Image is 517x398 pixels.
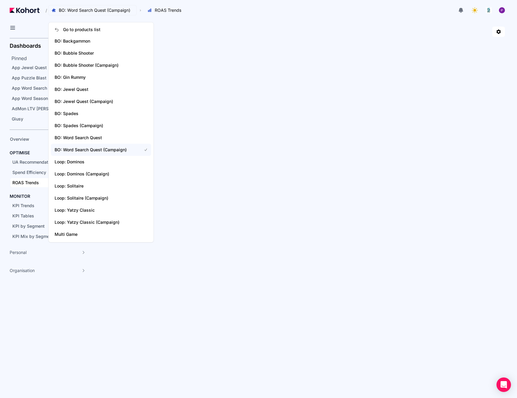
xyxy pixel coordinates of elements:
[51,144,151,156] a: BO: Word Search Quest (Campaign)
[55,207,134,213] span: Loop: Yatzy Classic
[10,114,89,124] a: Giusy
[55,183,134,189] span: Loop: Solitaire
[10,150,30,156] h4: OPTIMISE
[8,135,80,144] a: Overview
[55,111,134,117] span: BO: Spades
[10,94,89,103] a: App Word Season
[51,59,151,71] a: BO: Bubble Shooter (Campaign)
[55,231,134,237] span: Multi Game
[55,50,134,56] span: BO: Bubble Shooter
[10,168,80,177] a: Spend Efficiency
[12,96,48,101] span: App Word Season
[12,116,23,121] span: Giusy
[55,159,134,165] span: Loop: Dominos
[10,201,80,210] a: KPI Trends
[51,192,151,204] a: Loop: Solitaire (Campaign)
[155,7,181,13] span: ROAS Trends
[51,168,151,180] a: Loop: Dominos (Campaign)
[51,108,151,120] a: BO: Spades
[12,180,39,185] span: ROAS Trends
[51,83,151,95] a: BO: Jewel Quest
[55,171,134,177] span: Loop: Dominos (Campaign)
[12,65,47,70] span: App Jewel Quest
[55,98,134,104] span: BO: Jewel Quest (Campaign)
[10,249,27,255] span: Personal
[10,158,80,167] a: UA Recommendations
[10,63,89,72] a: App Jewel Quest
[55,195,134,201] span: Loop: Solitaire (Campaign)
[12,170,46,175] span: Spend Efficiency
[51,47,151,59] a: BO: Bubble Shooter
[63,27,100,33] span: Go to products list
[55,219,134,225] span: Loop: Yatzy Classic (Campaign)
[10,43,41,49] h2: Dashboards
[486,7,492,13] img: logo_logo_images_1_20240607072359498299_20240828135028712857.jpeg
[51,204,151,216] a: Loop: Yatzy Classic
[12,234,53,239] span: KPI Mix by Segment
[51,35,151,47] a: BO: Backgammon
[12,75,46,80] span: App Puzzle Blast
[51,180,151,192] a: Loop: Solitaire
[10,211,80,220] a: KPI Tables
[11,55,90,62] h2: Pinned
[51,24,151,35] a: Go to products list
[12,203,34,208] span: KPI Trends
[51,228,151,240] a: Multi Game
[10,232,80,241] a: KPI Mix by Segment
[55,147,134,153] span: BO: Word Search Quest (Campaign)
[10,73,89,82] a: App Puzzle Blast
[41,7,47,14] span: /
[55,38,134,44] span: BO: Backgammon
[10,193,30,199] h4: MONITOR
[10,268,35,274] span: Organisation
[10,104,89,113] a: AdMon LTV [PERSON_NAME]
[10,8,40,13] img: Kohort logo
[55,135,134,141] span: BO: Word Search Quest
[55,123,134,129] span: BO: Spades (Campaign)
[51,71,151,83] a: BO: Gin Rummy
[51,132,151,144] a: BO: Word Search Quest
[10,178,80,187] a: ROAS Trends
[51,95,151,108] a: BO: Jewel Quest (Campaign)
[10,222,80,231] a: KPI by Segment
[55,74,134,80] span: BO: Gin Rummy
[496,377,511,392] div: Open Intercom Messenger
[12,85,47,91] span: App Word Search
[12,106,71,111] span: AdMon LTV [PERSON_NAME]
[55,86,134,92] span: BO: Jewel Quest
[55,62,134,68] span: BO: Bubble Shooter (Campaign)
[51,216,151,228] a: Loop: Yatzy Classic (Campaign)
[10,136,29,142] span: Overview
[12,223,45,229] span: KPI by Segment
[144,5,188,15] button: ROAS Trends
[59,7,130,13] span: BO: Word Search Quest (Campaign)
[12,159,57,165] span: UA Recommendations
[48,5,137,15] button: BO: Word Search Quest (Campaign)
[10,84,89,93] a: App Word Search
[51,156,151,168] a: Loop: Dominos
[51,120,151,132] a: BO: Spades (Campaign)
[138,8,142,13] span: ›
[12,213,34,218] span: KPI Tables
